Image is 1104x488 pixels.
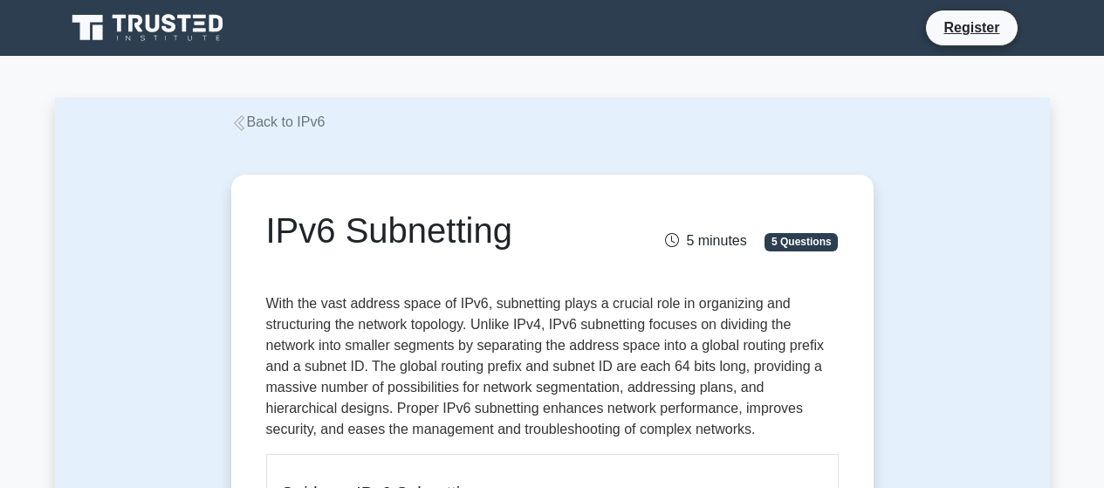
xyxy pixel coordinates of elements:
[933,17,1010,38] a: Register
[231,114,326,129] a: Back to IPv6
[665,233,746,248] span: 5 minutes
[765,233,838,251] span: 5 Questions
[266,210,641,251] h1: IPv6 Subnetting
[266,293,839,440] p: With the vast address space of IPv6, subnetting plays a crucial role in organizing and structurin...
